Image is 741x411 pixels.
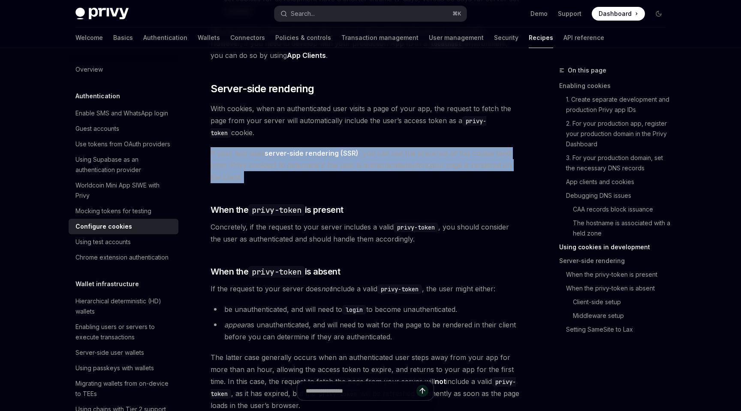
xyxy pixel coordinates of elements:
a: Worldcoin Mini App SIWE with Privy [69,178,178,203]
em: before [407,161,429,169]
a: Client-side setup [573,295,672,309]
a: Basics [113,27,133,48]
a: Using passkeys with wallets [69,360,178,376]
a: Recipes [529,27,553,48]
div: Chrome extension authentication [75,252,169,263]
div: Search... [291,9,315,19]
a: Server-side rendering [559,254,672,268]
code: privy-token [248,266,305,278]
code: privy-token [377,284,422,294]
span: When the is absent [211,266,340,278]
a: Configure cookies [69,219,178,234]
a: When the privy-token is present [566,268,672,281]
a: Use tokens from OAuth providers [69,136,178,152]
div: Mocking tokens for testing [75,206,151,216]
a: Setting SameSite to Lax [566,323,672,336]
a: 3. For your production domain, set the necessary DNS records [566,151,672,175]
strong: not [435,377,446,386]
button: Search...⌘K [274,6,467,21]
div: Using passkeys with wallets [75,363,154,373]
a: Enabling cookies [559,79,672,93]
div: Use tokens from OAuth providers [75,139,170,149]
a: Overview [69,62,178,77]
div: Guest accounts [75,124,119,134]
code: privy-token [248,204,305,216]
span: Concretely, if the request to your server includes a valid , you should consider the user as auth... [211,221,520,245]
div: Overview [75,64,103,75]
div: Enable SMS and WhatsApp login [75,108,168,118]
h5: Wallet infrastructure [75,279,139,289]
code: privy-token [394,223,438,232]
span: If your app uses , you can use the presence of this cookie (and other Privy cookies) to determine... [211,147,520,183]
img: dark logo [75,8,129,20]
a: User management [429,27,484,48]
div: Server-side user wallets [75,348,144,358]
a: Support [558,9,581,18]
a: The hostname is associated with a held zone [573,216,672,240]
div: Enabling users or servers to execute transactions [75,322,173,342]
a: Guest accounts [69,121,178,136]
a: Dashboard [592,7,645,21]
a: App clients and cookies [566,175,672,189]
div: Migrating wallets from on-device to TEEs [75,378,173,399]
li: be unauthenticated, and will need to to become unauthenticated. [211,303,520,315]
h5: Authentication [75,91,120,101]
a: Welcome [75,27,103,48]
span: Dashboard [599,9,632,18]
span: Server-side rendering [211,82,314,96]
a: Wallets [198,27,220,48]
a: Security [494,27,518,48]
div: Configure cookies [75,221,132,232]
div: Hierarchical deterministic (HD) wallets [75,296,173,317]
a: Debugging DNS issues [566,189,672,202]
strong: server-side rendering (SSR) [265,149,358,157]
a: Demo [530,9,548,18]
a: Authentication [143,27,187,48]
span: ⌘ K [452,10,461,17]
a: Transaction management [341,27,419,48]
a: Chrome extension authentication [69,250,178,265]
a: Server-side user wallets [69,345,178,360]
a: Using cookies in development [559,240,672,254]
button: Toggle dark mode [652,7,666,21]
div: Using test accounts [75,237,131,247]
span: When the is present [211,204,343,216]
a: Connectors [230,27,265,48]
code: login [342,305,366,314]
a: Migrating wallets from on-device to TEEs [69,376,178,402]
a: 2. For your production app, register your production domain in the Privy Dashboard [566,117,672,151]
a: When the privy-token is absent [566,281,672,295]
em: not [321,284,331,293]
a: API reference [563,27,604,48]
a: Using Supabase as an authentication provider [69,152,178,178]
div: Worldcoin Mini App SIWE with Privy [75,180,173,201]
a: App Clients [287,51,326,60]
a: Enable SMS and WhatsApp login [69,106,178,121]
a: Using test accounts [69,234,178,250]
button: Send message [416,385,428,397]
div: Using Supabase as an authentication provider [75,154,173,175]
a: Hierarchical deterministic (HD) wallets [69,293,178,319]
em: appear [224,320,247,329]
span: With cookies, when an authenticated user visits a page of your app, the request to fetch the page... [211,103,520,139]
span: On this page [568,65,606,76]
a: Enabling users or servers to execute transactions [69,319,178,345]
a: CAA records block issuance [573,202,672,216]
a: Policies & controls [275,27,331,48]
a: 1. Create separate development and production Privy app IDs [566,93,672,117]
li: as unauthenticated, and will need to wait for the page to be rendered in their client before you ... [211,319,520,343]
a: Middleware setup [573,309,672,323]
a: Mocking tokens for testing [69,203,178,219]
span: If the request to your server does include a valid , the user might either: [211,283,520,295]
